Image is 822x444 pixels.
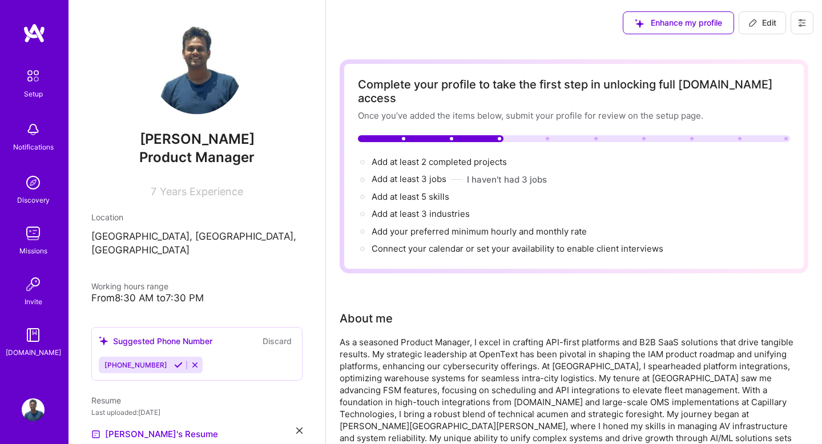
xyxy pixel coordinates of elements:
span: Add at least 2 completed projects [372,156,507,167]
div: Location [91,211,303,223]
button: I haven't had 3 jobs [467,173,547,185]
div: Invite [25,296,42,308]
div: Missions [19,245,47,257]
span: [PHONE_NUMBER] [104,361,167,369]
img: bell [22,118,45,141]
i: icon SuggestedTeams [99,336,108,346]
span: Product Manager [139,149,255,166]
img: User Avatar [151,23,243,114]
img: setup [21,64,45,88]
img: discovery [22,171,45,194]
img: guide book [22,324,45,346]
button: Discard [259,334,295,348]
span: Add at least 3 jobs [372,173,446,184]
img: Invite [22,273,45,296]
div: Complete your profile to take the first step in unlocking full [DOMAIN_NAME] access [358,78,790,105]
span: Connect your calendar or set your availability to enable client interviews [372,243,663,254]
img: Resume [91,430,100,439]
span: Add your preferred minimum hourly and monthly rate [372,226,587,237]
img: teamwork [22,222,45,245]
span: Years Experience [160,185,243,197]
div: Last uploaded: [DATE] [91,406,303,418]
button: Edit [739,11,786,34]
i: icon Close [296,427,303,434]
span: [PERSON_NAME] [91,131,303,148]
span: Add at least 3 industries [372,208,470,219]
div: Notifications [13,141,54,153]
div: [DOMAIN_NAME] [6,346,61,358]
i: Accept [174,361,183,369]
div: From 8:30 AM to 7:30 PM [91,292,303,304]
div: Discovery [17,194,50,206]
img: logo [23,23,46,43]
span: Edit [748,17,776,29]
div: Suggested Phone Number [99,335,212,347]
a: [PERSON_NAME]'s Resume [91,427,218,441]
img: User Avatar [22,398,45,421]
div: Once you’ve added the items below, submit your profile for review on the setup page. [358,110,790,122]
span: Working hours range [91,281,168,291]
span: Add at least 5 skills [372,191,449,202]
div: Setup [24,88,43,100]
span: Resume [91,395,121,405]
i: Reject [191,361,199,369]
p: [GEOGRAPHIC_DATA], [GEOGRAPHIC_DATA], [GEOGRAPHIC_DATA] [91,230,303,257]
div: About me [340,310,393,327]
span: 7 [151,185,156,197]
a: User Avatar [19,398,47,421]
